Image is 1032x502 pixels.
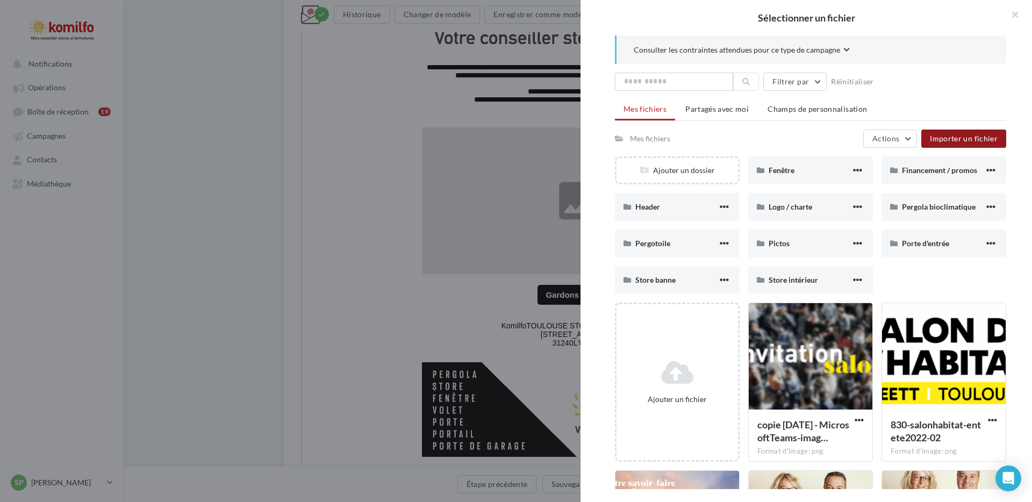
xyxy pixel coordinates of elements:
[199,407,353,415] span: KomilfoTOULOUSE STORES ET FENETRES
[635,202,660,211] span: Header
[902,166,977,175] span: Financement / promos
[863,130,917,148] button: Actions
[995,465,1021,491] div: Open Intercom Messenger
[769,239,790,248] span: Pictos
[635,275,676,284] span: Store banne
[634,45,840,55] span: Consulter les contraintes attendues pour ce type de campagne
[769,202,812,211] span: Logo / charte
[317,8,346,16] a: Cliquez-ici
[621,394,734,405] div: Ajouter un fichier
[769,275,818,284] span: Store intérieur
[635,239,670,248] span: Pergotoile
[930,134,998,143] span: Importer un fichier
[872,134,899,143] span: Actions
[630,133,670,144] div: Mes fichiers
[902,202,976,211] span: Pergola bioclimatique
[205,9,317,16] span: L'email ne s'affiche pas correctement ?
[768,104,867,113] span: Champs de personnalisation
[623,104,666,113] span: Mes fichiers
[243,376,307,385] a: Gardons contact
[902,239,949,248] span: Porte d'entrée
[685,104,749,113] span: Partagés avec moi
[634,44,850,58] button: Consulter les contraintes attendues pour ce type de campagne
[757,419,849,443] span: copie 25-09-2025 - MicrosoftTeams-image (10)
[921,130,1006,148] button: Importer un fichier
[763,73,827,91] button: Filtrer par
[239,415,313,424] span: [STREET_ADDRESS]
[598,13,1015,23] h2: Sélectionner un fichier
[250,424,302,433] span: 31240L'UNION
[891,447,997,456] div: Format d'image: png
[617,165,738,176] div: Ajouter un dossier
[827,75,878,88] button: Réinitialiser
[891,419,981,443] span: 830-salonhabitat-entete2022-02
[769,166,794,175] span: Fenêtre
[757,447,864,456] div: Format d'image: png
[128,35,424,130] img: Logo_classique_avec_baseline_-_Fond_transparent.png
[317,9,346,16] u: Cliquez-ici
